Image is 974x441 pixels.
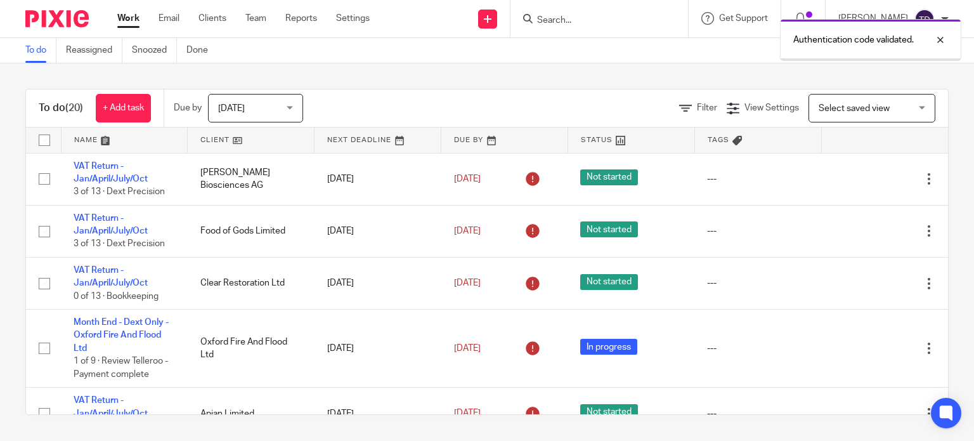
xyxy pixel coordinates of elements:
[74,187,165,196] span: 3 of 13 · Dext Precision
[744,103,799,112] span: View Settings
[96,94,151,122] a: + Add task
[132,38,177,63] a: Snoozed
[74,318,169,353] a: Month End - Dext Only - Oxford Fire And Flood Ltd
[315,153,441,205] td: [DATE]
[707,277,808,289] div: ---
[708,136,729,143] span: Tags
[914,9,935,29] img: svg%3E
[697,103,717,112] span: Filter
[707,342,808,355] div: ---
[188,257,315,309] td: Clear Restoration Ltd
[39,102,83,115] h1: To do
[454,409,481,418] span: [DATE]
[793,34,914,46] p: Authentication code validated.
[186,38,218,63] a: Done
[454,174,481,183] span: [DATE]
[315,310,441,388] td: [DATE]
[74,266,148,287] a: VAT Return - Jan/April/July/Oct
[336,12,370,25] a: Settings
[454,227,481,235] span: [DATE]
[285,12,317,25] a: Reports
[580,221,638,237] span: Not started
[74,292,159,301] span: 0 of 13 · Bookkeeping
[74,214,148,235] a: VAT Return - Jan/April/July/Oct
[74,240,165,249] span: 3 of 13 · Dext Precision
[74,357,168,379] span: 1 of 9 · Review Telleroo - Payment complete
[315,205,441,257] td: [DATE]
[188,205,315,257] td: Food of Gods Limited
[74,396,148,418] a: VAT Return - Jan/April/July/Oct
[245,12,266,25] a: Team
[315,257,441,309] td: [DATE]
[188,388,315,440] td: Apian Limited
[25,38,56,63] a: To do
[188,310,315,388] td: Oxford Fire And Flood Ltd
[580,169,638,185] span: Not started
[580,404,638,420] span: Not started
[188,153,315,205] td: [PERSON_NAME] Biosciences AG
[159,12,179,25] a: Email
[454,279,481,287] span: [DATE]
[218,104,245,113] span: [DATE]
[707,225,808,237] div: ---
[25,10,89,27] img: Pixie
[707,173,808,185] div: ---
[198,12,226,25] a: Clients
[117,12,140,25] a: Work
[707,407,808,420] div: ---
[174,102,202,114] p: Due by
[74,162,148,183] a: VAT Return - Jan/April/July/Oct
[65,103,83,113] span: (20)
[454,344,481,353] span: [DATE]
[819,104,890,113] span: Select saved view
[66,38,122,63] a: Reassigned
[315,388,441,440] td: [DATE]
[580,274,638,290] span: Not started
[580,339,637,355] span: In progress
